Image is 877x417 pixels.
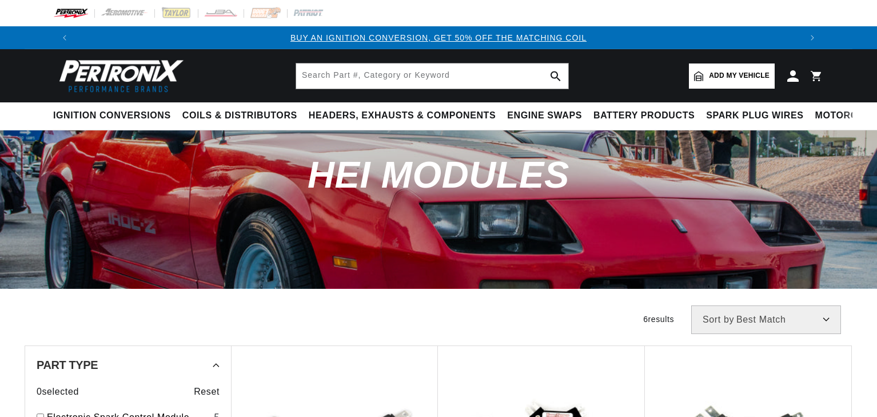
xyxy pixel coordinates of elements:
select: Sort by [691,305,841,334]
a: BUY AN IGNITION CONVERSION, GET 50% OFF THE MATCHING COIL [290,33,587,42]
span: Add my vehicle [709,70,770,81]
summary: Engine Swaps [501,102,588,129]
button: Translation missing: en.sections.announcements.next_announcement [801,26,824,49]
div: 1 of 3 [76,31,801,44]
span: Spark Plug Wires [706,110,803,122]
span: Sort by [703,315,734,324]
span: HEI Modules [308,154,569,196]
a: Add my vehicle [689,63,775,89]
div: Announcement [76,31,801,44]
img: Pertronix [53,56,185,96]
span: 0 selected [37,384,79,399]
summary: Coils & Distributors [177,102,303,129]
button: search button [543,63,568,89]
summary: Spark Plug Wires [700,102,809,129]
span: Headers, Exhausts & Components [309,110,496,122]
span: Battery Products [593,110,695,122]
summary: Battery Products [588,102,700,129]
span: Engine Swaps [507,110,582,122]
summary: Ignition Conversions [53,102,177,129]
summary: Headers, Exhausts & Components [303,102,501,129]
slideshow-component: Translation missing: en.sections.announcements.announcement_bar [25,26,852,49]
span: Reset [194,384,220,399]
span: Ignition Conversions [53,110,171,122]
span: 6 results [643,315,674,324]
input: Search Part #, Category or Keyword [296,63,568,89]
button: Translation missing: en.sections.announcements.previous_announcement [53,26,76,49]
span: Part Type [37,359,98,371]
span: Coils & Distributors [182,110,297,122]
